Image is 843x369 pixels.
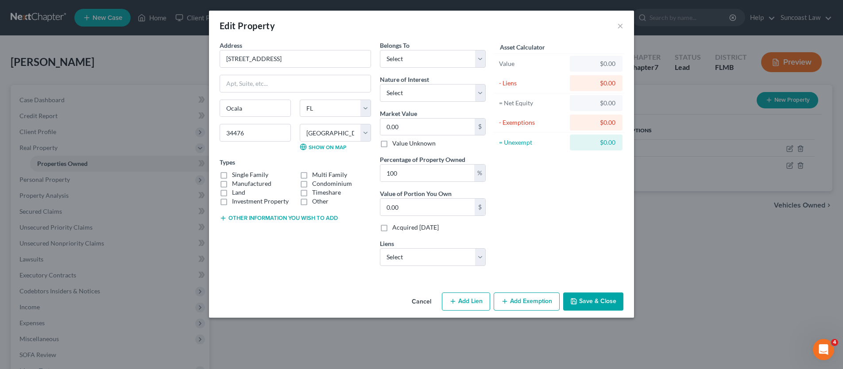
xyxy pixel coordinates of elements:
iframe: Intercom live chat [813,339,834,360]
label: Types [220,158,235,167]
button: Save & Close [563,292,623,311]
a: Show on Map [300,143,346,150]
button: × [617,20,623,31]
label: Condominium [312,179,352,188]
div: $0.00 [577,118,615,127]
button: Add Exemption [494,292,560,311]
input: 0.00 [380,119,475,135]
div: % [474,165,485,181]
div: $ [475,199,485,215]
label: Multi Family [312,170,347,179]
label: Value Unknown [392,139,436,148]
div: Value [499,59,566,68]
div: Edit Property [220,19,275,32]
label: Acquired [DATE] [392,223,439,232]
input: 0.00 [380,165,474,181]
div: $0.00 [577,138,615,147]
label: Investment Property [232,197,289,206]
label: Percentage of Property Owned [380,155,465,164]
input: Apt, Suite, etc... [220,75,371,92]
div: = Net Equity [499,99,566,108]
input: Enter zip... [220,124,291,142]
label: Timeshare [312,188,341,197]
div: $0.00 [577,59,615,68]
input: Enter address... [220,50,371,67]
span: 4 [831,339,838,346]
span: Belongs To [380,42,410,49]
div: $ [475,119,485,135]
label: Nature of Interest [380,75,429,84]
input: 0.00 [380,199,475,215]
span: Address [220,42,242,49]
div: - Exemptions [499,118,566,127]
label: Other [312,197,329,206]
div: $0.00 [577,99,615,108]
label: Asset Calculator [500,42,545,52]
button: Other information you wish to add [220,215,338,222]
input: Enter city... [220,100,290,117]
div: $0.00 [577,79,615,88]
button: Add Lien [442,292,490,311]
label: Land [232,188,245,197]
div: - Liens [499,79,566,88]
label: Single Family [232,170,268,179]
label: Manufactured [232,179,271,188]
label: Liens [380,239,394,248]
button: Cancel [405,293,438,311]
label: Market Value [380,109,417,118]
div: = Unexempt [499,138,566,147]
label: Value of Portion You Own [380,189,452,198]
